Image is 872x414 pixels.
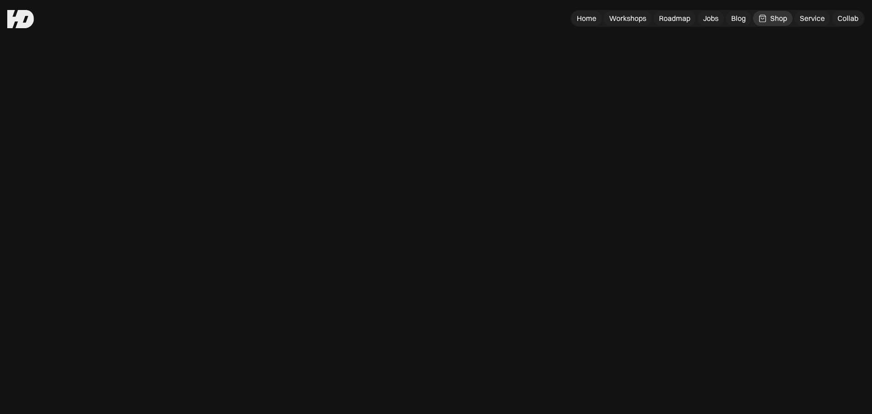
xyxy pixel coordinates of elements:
div: Blog [731,14,746,23]
a: Service [794,11,830,26]
a: Blog [726,11,751,26]
div: Shop [770,14,787,23]
a: Home [571,11,602,26]
div: Jobs [703,14,718,23]
div: Service [800,14,825,23]
a: Jobs [698,11,724,26]
div: Collab [837,14,858,23]
a: Roadmap [654,11,696,26]
a: Workshops [604,11,652,26]
a: Shop [753,11,793,26]
div: Home [577,14,596,23]
a: Collab [832,11,864,26]
div: Roadmap [659,14,690,23]
div: Workshops [609,14,646,23]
